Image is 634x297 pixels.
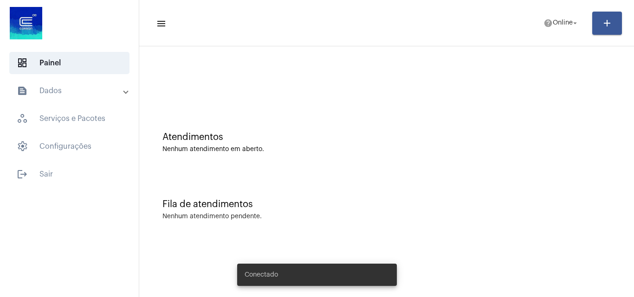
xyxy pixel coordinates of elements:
span: sidenav icon [17,113,28,124]
span: sidenav icon [17,141,28,152]
mat-expansion-panel-header: sidenav iconDados [6,80,139,102]
span: Sair [9,163,129,185]
span: Serviços e Pacotes [9,107,129,130]
div: Fila de atendimentos [162,199,611,209]
mat-icon: add [602,18,613,29]
span: sidenav icon [17,57,28,69]
mat-icon: sidenav icon [17,169,28,180]
img: d4669ae0-8c07-2337-4f67-34b0df7f5ae4.jpeg [7,5,45,42]
span: Online [553,20,573,26]
div: Nenhum atendimento pendente. [162,213,262,220]
button: Online [538,14,585,32]
mat-icon: arrow_drop_down [571,19,579,27]
div: Atendimentos [162,132,611,142]
span: Painel [9,52,129,74]
div: Nenhum atendimento em aberto. [162,146,611,153]
span: Conectado [245,270,278,279]
mat-icon: help [543,19,553,28]
span: Configurações [9,135,129,158]
mat-panel-title: Dados [17,85,124,96]
mat-icon: sidenav icon [156,18,165,29]
mat-icon: sidenav icon [17,85,28,96]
